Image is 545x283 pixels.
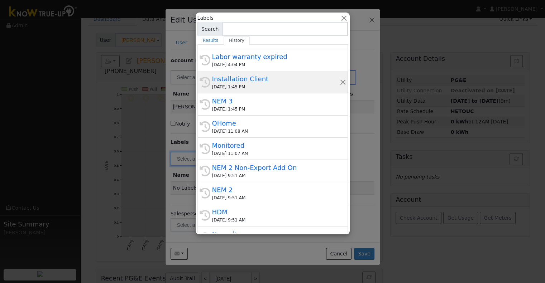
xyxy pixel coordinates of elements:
[339,78,346,86] button: Remove this history
[212,52,340,62] div: Labor warranty expired
[200,77,210,88] i: History
[212,172,340,179] div: [DATE] 9:51 AM
[212,74,340,84] div: Installation Client
[212,185,340,195] div: NEM 2
[212,229,340,239] div: Neovolta
[224,36,250,45] a: History
[212,163,340,172] div: NEM 2 Non-Export Add On
[197,22,223,36] span: Search
[212,106,340,112] div: [DATE] 1:45 PM
[212,128,340,135] div: [DATE] 11:08 AM
[200,232,210,243] i: History
[200,188,210,199] i: History
[212,195,340,201] div: [DATE] 9:51 AM
[212,96,340,106] div: NEM 3
[212,84,340,90] div: [DATE] 1:45 PM
[200,210,210,221] i: History
[212,118,340,128] div: QHome
[212,217,340,223] div: [DATE] 9:51 AM
[200,143,210,154] i: History
[200,121,210,132] i: History
[197,36,224,45] a: Results
[200,99,210,110] i: History
[212,141,340,150] div: Monitored
[212,207,340,217] div: HDM
[200,55,210,65] i: History
[200,166,210,176] i: History
[212,62,340,68] div: [DATE] 4:04 PM
[212,150,340,157] div: [DATE] 11:07 AM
